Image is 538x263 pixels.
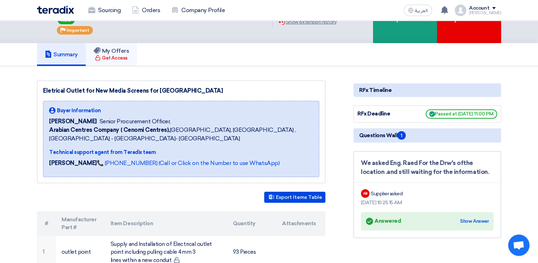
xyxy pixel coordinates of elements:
[455,5,466,16] img: profile_test.png
[57,107,101,114] span: Buyer Information
[361,199,494,206] div: [DATE] 10:25:15 AM
[264,192,325,203] button: Export Items Table
[371,190,403,197] div: Supplier asked
[95,55,127,62] div: Get Access
[49,126,313,143] span: [GEOGRAPHIC_DATA], [GEOGRAPHIC_DATA] ,[GEOGRAPHIC_DATA] - [GEOGRAPHIC_DATA]- [GEOGRAPHIC_DATA]
[126,2,166,18] a: Orders
[227,211,276,236] th: Quantity
[353,83,501,97] div: RFx Timeline
[37,6,74,14] img: Teradix logo
[278,18,336,26] div: Show extension history
[508,234,529,256] a: Open chat
[86,43,137,66] a: My Offers Get Access
[469,5,489,11] div: Account
[49,160,97,166] strong: [PERSON_NAME]
[366,216,401,226] div: Answered
[397,131,406,140] span: 1
[361,189,369,198] div: AB
[49,117,97,126] span: [PERSON_NAME]
[415,8,428,13] span: العربية
[361,159,494,177] div: We asked Eng. Raed For the Drw's ofthe location .and still waiting for the information.
[45,51,78,58] h5: Summary
[43,87,319,95] div: Eletrical Outlet for New Media Screens for [GEOGRAPHIC_DATA]
[49,149,313,156] div: Technical support agent from Teradix team
[37,43,86,66] a: Summary
[97,160,279,166] a: 📞 [PHONE_NUMBER] (Call or Click on the Number to use WhatsApp)
[56,211,105,236] th: Manufacturer Part #
[469,11,501,15] div: [PERSON_NAME]
[166,2,230,18] a: Company Profile
[426,109,497,119] span: Passed at [DATE] 11:00 PM
[105,211,228,236] th: Item Description
[49,127,170,133] b: Arabian Centres Company ( Cenomi Centres),
[357,110,411,118] div: RFx Deadline
[94,47,129,55] h5: My Offers
[82,2,126,18] a: Sourcing
[460,218,489,225] div: Show Answer
[37,211,56,236] th: #
[359,131,406,140] span: Questions Wall
[66,28,89,33] span: Important
[100,117,171,126] span: Senior Procurement Officer,
[276,211,325,236] th: Attachments
[404,5,432,16] button: العربية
